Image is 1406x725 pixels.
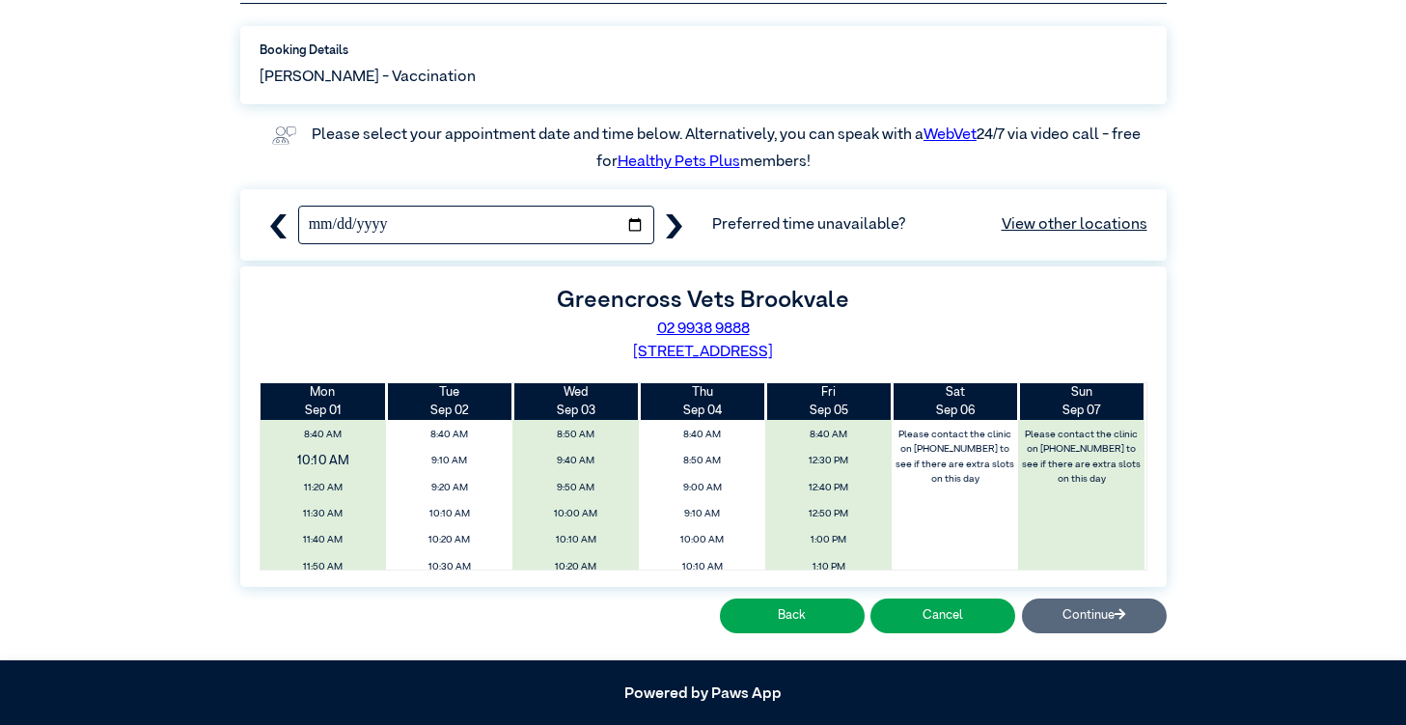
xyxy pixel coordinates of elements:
[633,345,773,360] a: [STREET_ADDRESS]
[265,120,302,151] img: vet
[771,556,887,578] span: 1:10 PM
[771,450,887,472] span: 12:30 PM
[518,477,634,499] span: 9:50 AM
[518,503,634,525] span: 10:00 AM
[924,127,977,143] a: WebVet
[265,503,381,525] span: 11:30 AM
[645,529,760,551] span: 10:00 AM
[771,424,887,446] span: 8:40 AM
[1018,383,1144,420] th: Sep 07
[657,321,750,337] a: 02 9938 9888
[248,447,399,476] span: 10:10 AM
[645,503,760,525] span: 9:10 AM
[392,450,508,472] span: 9:10 AM
[392,477,508,499] span: 9:20 AM
[765,383,892,420] th: Sep 05
[265,556,381,578] span: 11:50 AM
[260,66,476,89] span: [PERSON_NAME] - Vaccination
[870,599,1015,632] button: Cancel
[894,424,1017,490] label: Please contact the clinic on [PHONE_NUMBER] to see if there are extra slots on this day
[771,477,887,499] span: 12:40 PM
[645,450,760,472] span: 8:50 AM
[518,450,634,472] span: 9:40 AM
[557,289,849,312] label: Greencross Vets Brookvale
[386,383,512,420] th: Sep 02
[240,685,1167,704] h5: Powered by Paws App
[645,556,760,578] span: 10:10 AM
[261,383,387,420] th: Sep 01
[771,503,887,525] span: 12:50 PM
[645,477,760,499] span: 9:00 AM
[518,529,634,551] span: 10:10 AM
[518,424,634,446] span: 8:50 AM
[265,477,381,499] span: 11:20 AM
[260,42,1147,60] label: Booking Details
[720,599,865,632] button: Back
[1020,424,1144,490] label: Please contact the clinic on [PHONE_NUMBER] to see if there are extra slots on this day
[392,503,508,525] span: 10:10 AM
[392,529,508,551] span: 10:20 AM
[712,213,1146,237] span: Preferred time unavailable?
[639,383,765,420] th: Sep 04
[312,127,1144,170] label: Please select your appointment date and time below. Alternatively, you can speak with a 24/7 via ...
[771,529,887,551] span: 1:00 PM
[1002,213,1147,237] a: View other locations
[392,424,508,446] span: 8:40 AM
[265,424,381,446] span: 8:40 AM
[618,154,740,170] a: Healthy Pets Plus
[892,383,1018,420] th: Sep 06
[512,383,639,420] th: Sep 03
[645,424,760,446] span: 8:40 AM
[265,529,381,551] span: 11:40 AM
[392,556,508,578] span: 10:30 AM
[518,556,634,578] span: 10:20 AM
